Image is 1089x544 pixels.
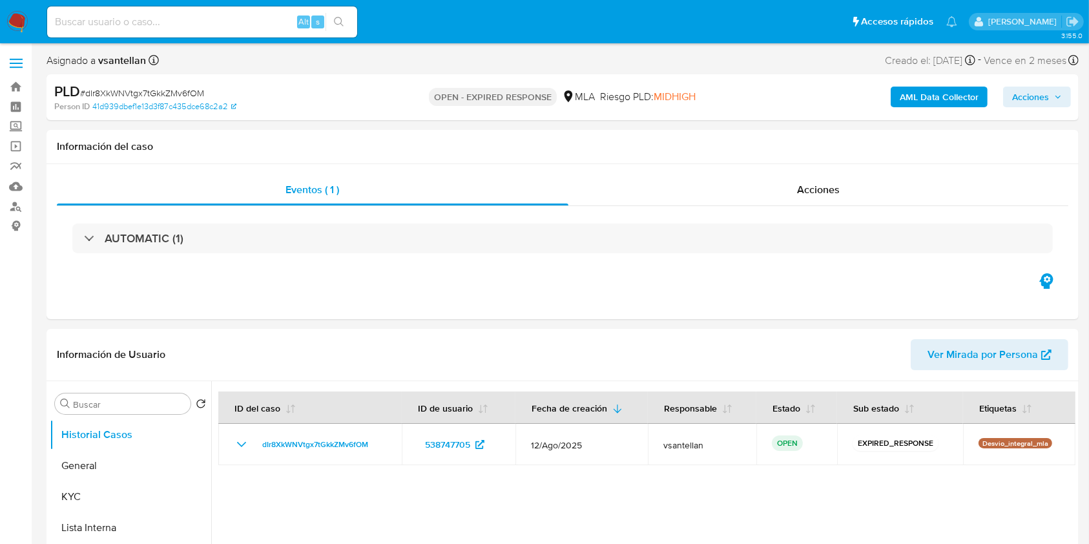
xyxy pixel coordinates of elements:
[562,90,595,104] div: MLA
[654,89,696,104] span: MIDHIGH
[298,16,309,28] span: Alt
[73,399,185,410] input: Buscar
[60,399,70,409] button: Buscar
[946,16,957,27] a: Notificaciones
[1066,15,1079,28] a: Salir
[50,450,211,481] button: General
[1012,87,1049,107] span: Acciones
[50,419,211,450] button: Historial Casos
[861,15,933,28] span: Accesos rápidos
[72,224,1053,253] div: AUTOMATIC (1)
[928,339,1038,370] span: Ver Mirada por Persona
[54,101,90,112] b: Person ID
[105,231,183,246] h3: AUTOMATIC (1)
[885,52,975,69] div: Creado el: [DATE]
[988,16,1061,28] p: valentina.santellan@mercadolibre.com
[80,87,204,99] span: # dIr8XkWNVtgx7tGkkZMv6fOM
[326,13,352,31] button: search-icon
[891,87,988,107] button: AML Data Collector
[96,53,146,68] b: vsantellan
[285,182,339,197] span: Eventos ( 1 )
[54,81,80,101] b: PLD
[47,54,146,68] span: Asignado a
[600,90,696,104] span: Riesgo PLD:
[316,16,320,28] span: s
[978,52,981,69] span: -
[900,87,979,107] b: AML Data Collector
[911,339,1068,370] button: Ver Mirada por Persona
[1003,87,1071,107] button: Acciones
[57,348,165,361] h1: Información de Usuario
[50,481,211,512] button: KYC
[47,14,357,30] input: Buscar usuario o caso...
[57,140,1068,153] h1: Información del caso
[92,101,236,112] a: 41d939dbef1e13d3f87c435dce68c2a2
[797,182,840,197] span: Acciones
[984,54,1066,68] span: Vence en 2 meses
[196,399,206,413] button: Volver al orden por defecto
[50,512,211,543] button: Lista Interna
[429,88,557,106] p: OPEN - EXPIRED RESPONSE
